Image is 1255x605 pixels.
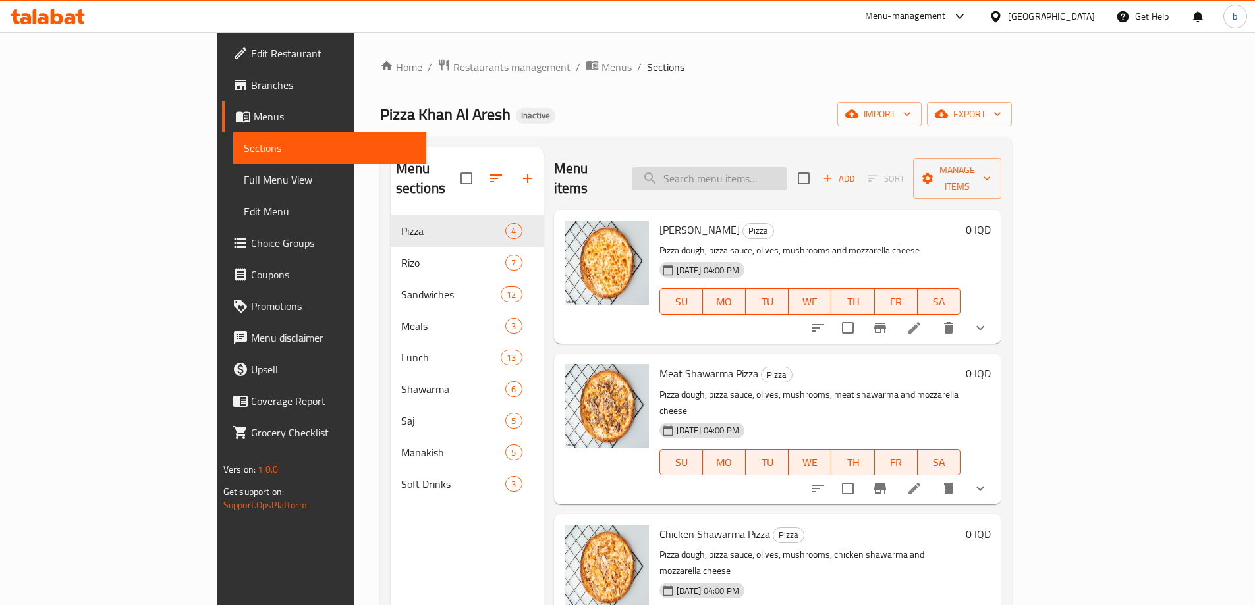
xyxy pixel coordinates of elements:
h6: 0 IQD [966,364,991,382]
h2: Menu sections [396,159,460,198]
button: show more [964,312,996,344]
a: Menus [222,101,426,132]
span: Soft Drinks [401,476,506,492]
span: Meat Shawarma Pizza [659,363,758,383]
button: MO [703,449,746,475]
button: TU [746,449,789,475]
div: Saj5 [391,405,544,436]
button: Branch-specific-item [864,312,896,344]
div: items [505,381,522,397]
span: SA [923,453,955,472]
span: 1.0.0 [258,461,278,478]
span: Inactive [516,110,555,121]
button: sort-choices [802,473,834,504]
a: Choice Groups [222,227,426,259]
a: Menus [586,59,632,76]
span: SA [923,292,955,311]
a: Branches [222,69,426,101]
span: Select section [790,165,818,192]
span: Pizza [773,527,804,542]
span: Grocery Checklist [251,425,416,440]
span: Menu disclaimer [251,330,416,346]
a: Edit menu item [906,320,922,336]
button: delete [933,312,964,344]
button: FR [875,288,918,315]
div: Shawarma6 [391,373,544,405]
svg: Show Choices [972,320,988,336]
a: Edit Restaurant [222,38,426,69]
span: SU [665,292,698,311]
span: [PERSON_NAME] [659,220,740,240]
button: WE [789,288,831,315]
span: Add item [818,169,860,189]
span: 3 [506,478,521,490]
div: Inactive [516,108,555,124]
span: Menus [254,109,416,124]
span: 5 [506,446,521,459]
button: import [837,102,922,126]
span: Saj [401,413,506,429]
span: [DATE] 04:00 PM [671,585,744,597]
div: items [505,223,522,239]
button: TH [831,288,874,315]
div: Pizza4 [391,215,544,247]
span: WE [794,453,826,472]
li: / [576,59,580,75]
span: Shawarma [401,381,506,397]
span: Coupons [251,267,416,282]
div: Rizo7 [391,247,544,278]
div: items [501,350,522,365]
button: SA [918,288,961,315]
button: WE [789,449,831,475]
div: items [505,255,522,271]
span: TH [837,292,869,311]
span: b [1233,9,1237,24]
nav: Menu sections [391,210,544,505]
p: Pizza dough, pizza sauce, olives, mushrooms and mozzarella cheese [659,242,961,259]
button: SU [659,449,703,475]
span: Upsell [251,361,416,377]
h6: 0 IQD [966,525,991,543]
div: items [501,286,522,302]
div: Lunch13 [391,342,544,373]
span: 4 [506,225,521,238]
span: Sections [647,59,684,75]
span: TU [751,453,783,472]
button: delete [933,473,964,504]
span: Restaurants management [453,59,571,75]
a: Upsell [222,354,426,385]
span: SU [665,453,698,472]
button: SU [659,288,703,315]
a: Coverage Report [222,385,426,417]
span: Manakish [401,444,506,460]
span: import [848,106,911,122]
div: Manakish5 [391,436,544,468]
span: Sections [244,140,416,156]
span: 3 [506,320,521,332]
div: Sandwiches [401,286,501,302]
span: FR [880,453,912,472]
span: Version: [223,461,256,478]
li: / [428,59,432,75]
span: WE [794,292,826,311]
h2: Menu items [554,159,617,198]
span: Coverage Report [251,393,416,409]
nav: breadcrumb [380,59,1012,76]
span: Lunch [401,350,501,365]
button: TH [831,449,874,475]
span: Full Menu View [244,172,416,188]
a: Restaurants management [437,59,571,76]
span: Meals [401,318,506,334]
a: Grocery Checklist [222,417,426,448]
a: Sections [233,132,426,164]
div: Soft Drinks3 [391,468,544,500]
span: Sort sections [480,163,512,194]
div: Pizza [773,527,804,543]
div: items [505,476,522,492]
div: Meals3 [391,310,544,342]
